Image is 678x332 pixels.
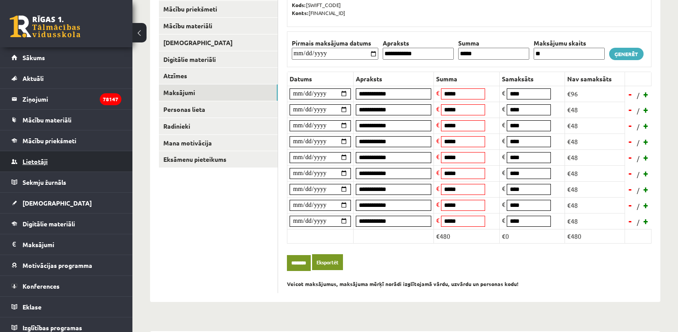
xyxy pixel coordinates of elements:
[565,165,625,181] td: €48
[636,122,640,131] span: /
[287,280,519,287] b: Veicot maksājumus, maksājuma mērķī norādi izglītojamā vārdu, uzvārdu un personas kodu!
[23,220,75,228] span: Digitālie materiāli
[642,214,651,228] a: +
[23,324,82,332] span: Izglītības programas
[11,297,121,317] a: Eklase
[565,134,625,149] td: €48
[11,47,121,68] a: Sākums
[502,200,505,208] span: €
[23,89,121,109] legend: Ziņojumi
[159,101,278,118] a: Personas lieta
[565,149,625,165] td: €48
[502,137,505,145] span: €
[23,74,44,82] span: Aktuāli
[11,130,121,151] a: Mācību priekšmeti
[436,137,440,145] span: €
[565,197,625,213] td: €48
[292,1,306,8] b: Kods:
[565,213,625,229] td: €48
[502,89,505,97] span: €
[434,72,499,86] th: Summa
[159,34,278,51] a: [DEMOGRAPHIC_DATA]
[502,153,505,160] span: €
[292,9,309,16] b: Konts:
[159,1,278,17] a: Mācību priekšmeti
[436,153,440,160] span: €
[531,38,607,48] th: Maksājumu skaits
[11,172,121,192] a: Sekmju žurnāls
[636,154,640,163] span: /
[499,72,565,86] th: Samaksāts
[159,18,278,34] a: Mācību materiāli
[159,51,278,68] a: Digitālie materiāli
[502,121,505,129] span: €
[312,254,343,271] a: Eksportēt
[502,105,505,113] span: €
[11,110,121,130] a: Mācību materiāli
[636,106,640,115] span: /
[499,229,565,243] td: €0
[23,116,72,124] span: Mācību materiāli
[636,91,640,100] span: /
[626,88,635,101] a: -
[565,72,625,86] th: Nav samaksāts
[636,170,640,179] span: /
[636,218,640,227] span: /
[11,89,121,109] a: Ziņojumi78147
[159,135,278,151] a: Mana motivācija
[626,135,635,148] a: -
[642,88,651,101] a: +
[11,193,121,213] a: [DEMOGRAPHIC_DATA]
[502,168,505,176] span: €
[642,167,651,180] a: +
[11,234,121,255] a: Maksājumi
[436,184,440,192] span: €
[502,184,505,192] span: €
[565,102,625,118] td: €48
[159,68,278,84] a: Atzīmes
[23,199,92,207] span: [DEMOGRAPHIC_DATA]
[565,229,625,243] td: €480
[11,214,121,234] a: Digitālie materiāli
[23,261,92,269] span: Motivācijas programma
[626,103,635,116] a: -
[436,200,440,208] span: €
[642,119,651,132] a: +
[159,118,278,134] a: Radinieki
[11,255,121,275] a: Motivācijas programma
[636,202,640,211] span: /
[565,86,625,102] td: €96
[10,15,80,38] a: Rīgas 1. Tālmācības vidusskola
[23,178,66,186] span: Sekmju žurnāls
[436,121,440,129] span: €
[626,167,635,180] a: -
[456,38,531,48] th: Summa
[609,48,644,60] a: Ģenerēt
[626,183,635,196] a: -
[436,89,440,97] span: €
[436,168,440,176] span: €
[159,151,278,168] a: Eksāmenu pieteikums
[290,38,380,48] th: Pirmais maksājuma datums
[287,72,354,86] th: Datums
[23,282,60,290] span: Konferences
[23,157,48,165] span: Lietotāji
[642,183,651,196] a: +
[11,68,121,88] a: Aktuāli
[354,72,434,86] th: Apraksts
[626,214,635,228] a: -
[565,118,625,134] td: €48
[436,216,440,224] span: €
[23,303,41,311] span: Eklase
[436,105,440,113] span: €
[626,119,635,132] a: -
[626,198,635,212] a: -
[636,186,640,195] span: /
[23,234,121,255] legend: Maksājumi
[11,151,121,172] a: Lietotāji
[434,229,499,243] td: €480
[626,151,635,164] a: -
[636,138,640,147] span: /
[159,84,278,101] a: Maksājumi
[565,181,625,197] td: €48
